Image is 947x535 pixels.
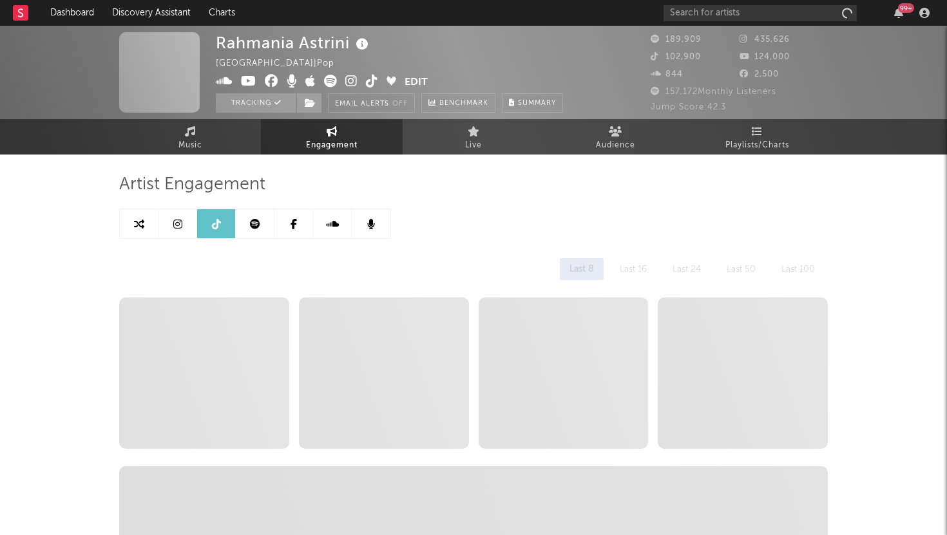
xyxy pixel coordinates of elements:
[216,32,372,53] div: Rahmania Astrini
[216,56,349,71] div: [GEOGRAPHIC_DATA] | Pop
[610,258,656,280] div: Last 16
[560,258,604,280] div: Last 8
[740,53,790,61] span: 124,000
[663,258,711,280] div: Last 24
[651,70,683,79] span: 844
[686,119,828,155] a: Playlists/Charts
[465,138,482,153] span: Live
[403,119,544,155] a: Live
[596,138,635,153] span: Audience
[518,100,556,107] span: Summary
[651,35,702,44] span: 189,909
[261,119,403,155] a: Engagement
[421,93,495,113] a: Benchmark
[651,103,726,111] span: Jump Score: 42.3
[216,93,296,113] button: Tracking
[119,119,261,155] a: Music
[306,138,358,153] span: Engagement
[405,75,428,91] button: Edit
[740,70,779,79] span: 2,500
[664,5,857,21] input: Search for artists
[717,258,765,280] div: Last 50
[544,119,686,155] a: Audience
[392,100,408,108] em: Off
[502,93,563,113] button: Summary
[772,258,825,280] div: Last 100
[328,93,415,113] button: Email AlertsOff
[651,88,776,96] span: 157,172 Monthly Listeners
[725,138,789,153] span: Playlists/Charts
[894,8,903,18] button: 99+
[898,3,914,13] div: 99 +
[439,96,488,111] span: Benchmark
[740,35,790,44] span: 435,626
[178,138,202,153] span: Music
[119,177,265,192] span: Artist Engagement
[651,53,701,61] span: 102,900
